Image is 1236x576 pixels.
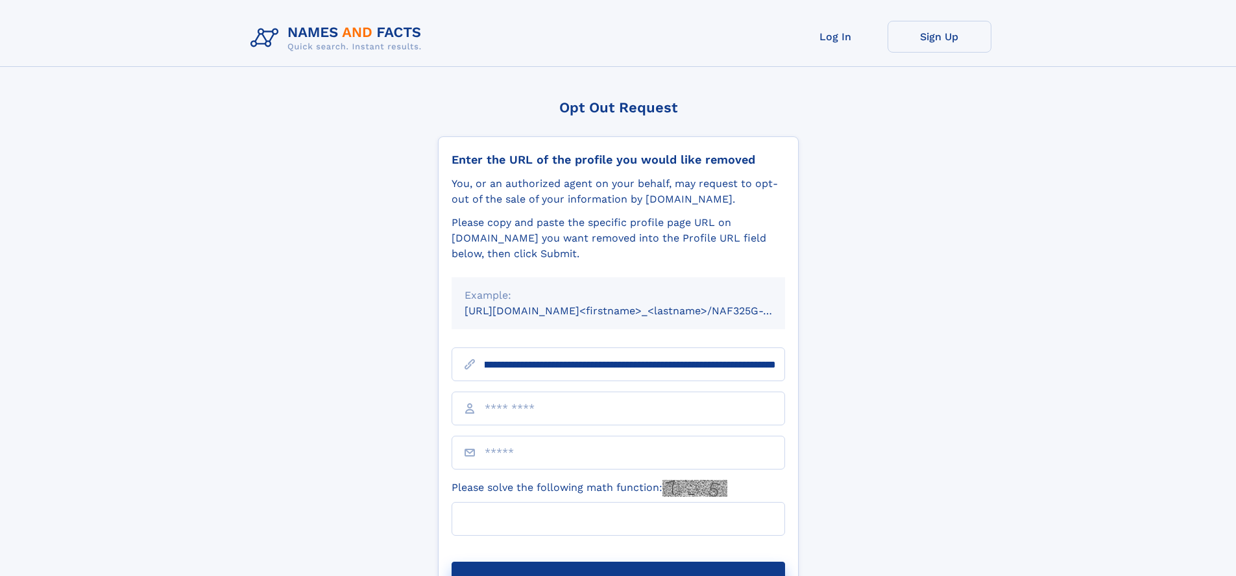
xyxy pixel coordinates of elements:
[438,99,799,116] div: Opt Out Request
[784,21,888,53] a: Log In
[888,21,991,53] a: Sign Up
[452,153,785,167] div: Enter the URL of the profile you would like removed
[452,215,785,262] div: Please copy and paste the specific profile page URL on [DOMAIN_NAME] you want removed into the Pr...
[465,288,772,303] div: Example:
[452,176,785,207] div: You, or an authorized agent on your behalf, may request to opt-out of the sale of your informatio...
[452,480,727,497] label: Please solve the following math function:
[245,21,432,56] img: Logo Names and Facts
[465,305,810,317] small: [URL][DOMAIN_NAME]<firstname>_<lastname>/NAF325G-xxxxxxxx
